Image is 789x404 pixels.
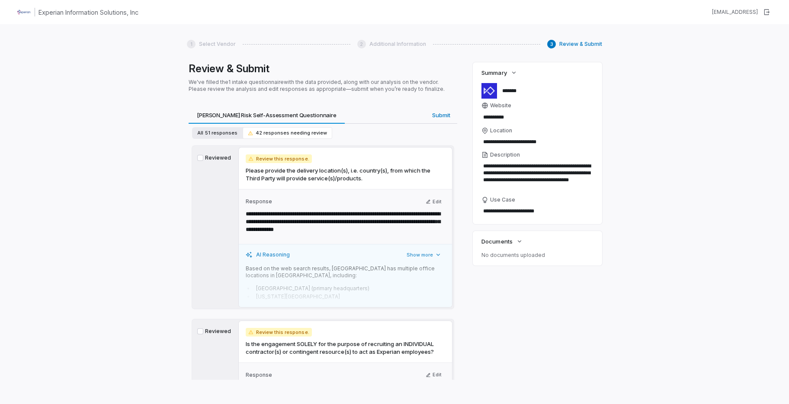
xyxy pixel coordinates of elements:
[490,151,520,158] span: Description
[490,127,512,134] span: Location
[254,285,445,292] li: [GEOGRAPHIC_DATA] (primary headquarters)
[422,196,445,207] button: Edit
[481,136,593,148] input: Location
[248,130,327,136] span: 42 responses needing review
[479,65,520,80] button: Summary
[712,9,758,16] div: [EMAIL_ADDRESS]
[490,196,515,203] span: Use Case
[246,265,445,279] p: Based on the web search results, [GEOGRAPHIC_DATA] has multiple office locations in [GEOGRAPHIC_D...
[197,328,232,335] label: Reviewed
[403,250,445,260] button: Show more
[357,40,366,48] div: 2
[256,251,290,258] span: AI Reasoning
[246,328,312,337] span: Review this response.
[429,109,454,121] span: Submit
[197,155,203,161] button: Reviewed
[197,328,203,334] button: Reviewed
[481,237,512,245] span: Documents
[199,41,236,48] span: Select Vendor
[189,62,457,75] h1: Review & Submit
[481,111,579,123] input: Website
[189,79,457,93] p: We've filled the 1 intake questionnaire with the data provided, along with our analysis on the ve...
[481,252,593,259] p: No documents uploaded
[193,109,340,121] span: [PERSON_NAME] Risk Self-Assessment Questionnaire
[481,205,593,217] textarea: Use Case
[205,130,237,136] span: 51 responses
[192,127,243,139] button: All
[246,372,420,378] label: Response
[17,5,31,19] img: Clerk Logo
[490,102,511,109] span: Website
[246,167,445,182] span: Please provide the delivery location(s), i.e. country(s), from which the Third Party will provide...
[254,293,445,300] li: [US_STATE][GEOGRAPHIC_DATA]
[481,69,507,77] span: Summary
[422,370,445,380] button: Edit
[559,41,602,48] span: Review & Submit
[38,8,138,17] h1: Experian Information Solutions, Inc
[246,340,445,356] span: Is the engagement SOLELY for the purpose of recruiting an INDIVIDUAL contractor(s) or contingent ...
[479,234,525,249] button: Documents
[246,154,312,163] span: Review this response.
[197,154,232,161] label: Reviewed
[246,198,420,205] label: Response
[481,160,593,193] textarea: Description
[547,40,556,48] div: 3
[187,40,196,48] div: 1
[369,41,426,48] span: Additional Information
